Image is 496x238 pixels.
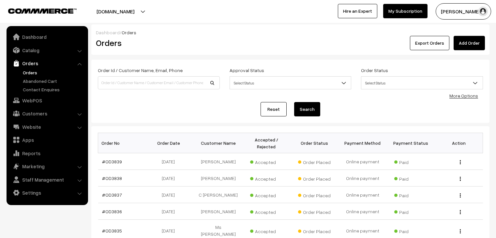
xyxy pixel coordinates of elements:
span: Order Placed [298,190,331,199]
span: Order Placed [298,226,331,235]
td: Online payment [338,153,387,170]
td: [PERSON_NAME] [194,170,243,186]
td: [PERSON_NAME] [194,153,243,170]
th: Payment Status [387,133,435,153]
img: Menu [460,177,461,181]
span: Order Placed [298,157,331,166]
img: Menu [460,210,461,214]
a: #OD3837 [102,192,122,198]
span: Select Status [361,76,483,89]
th: Customer Name [194,133,243,153]
a: Orders [8,57,86,69]
td: [DATE] [146,170,194,186]
td: [DATE] [146,153,194,170]
a: Hire an Expert [338,4,377,18]
div: / [96,29,485,36]
a: Customers [8,108,86,119]
a: #OD3839 [102,159,122,164]
button: Search [294,102,320,116]
a: Staff Management [8,174,86,186]
img: Menu [460,229,461,233]
a: Reset [261,102,287,116]
a: More Options [449,93,478,98]
h2: Orders [96,38,219,48]
img: COMMMERCE [8,8,77,13]
a: #OD3838 [102,175,122,181]
img: user [478,7,488,16]
span: Accepted [250,207,283,216]
td: Online payment [338,186,387,203]
td: C [PERSON_NAME] [194,186,243,203]
span: Accepted [250,190,283,199]
span: Paid [394,207,427,216]
label: Approval Status [230,67,264,74]
label: Order Status [361,67,388,74]
a: Contact Enquires [21,86,86,93]
span: Paid [394,226,427,235]
td: [PERSON_NAME] [194,203,243,220]
th: Order Status [291,133,339,153]
a: Add Order [454,36,485,50]
span: Order Placed [298,174,331,182]
button: Export Orders [410,36,449,50]
a: COMMMERCE [8,7,65,14]
img: Menu [460,160,461,164]
a: Abandoned Cart [21,78,86,84]
a: Settings [8,187,86,199]
span: Select Status [361,77,483,89]
th: Action [435,133,483,153]
span: Select Status [230,77,351,89]
span: Accepted [250,226,283,235]
label: Order Id / Customer Name, Email, Phone [98,67,183,74]
a: Reports [8,147,86,159]
span: Paid [394,190,427,199]
a: Dashboard [96,30,120,35]
a: My Subscription [383,4,428,18]
span: Paid [394,174,427,182]
span: Paid [394,157,427,166]
button: [PERSON_NAME] C [436,3,491,20]
a: Marketing [8,160,86,172]
span: Select Status [230,76,352,89]
th: Accepted / Rejected [242,133,291,153]
td: Online payment [338,203,387,220]
td: [DATE] [146,186,194,203]
a: WebPOS [8,95,86,106]
a: Website [8,121,86,133]
a: #OD3835 [102,228,122,233]
input: Order Id / Customer Name / Customer Email / Customer Phone [98,76,220,89]
img: Menu [460,193,461,198]
td: Online payment [338,170,387,186]
a: #OD3836 [102,209,122,214]
span: Order Placed [298,207,331,216]
td: [DATE] [146,203,194,220]
button: [DOMAIN_NAME] [74,3,157,20]
span: Accepted [250,157,283,166]
a: Orders [21,69,86,76]
a: Apps [8,134,86,146]
th: Order Date [146,133,194,153]
span: Accepted [250,174,283,182]
th: Payment Method [338,133,387,153]
span: Orders [122,30,136,35]
a: Dashboard [8,31,86,43]
th: Order No [98,133,146,153]
a: Catalog [8,44,86,56]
